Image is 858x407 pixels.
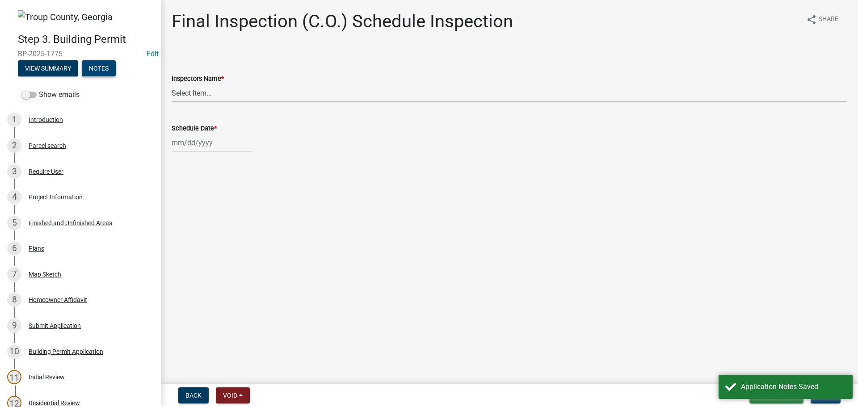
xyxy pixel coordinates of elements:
div: 9 [7,319,21,333]
label: Show emails [21,89,80,100]
h4: Step 3. Building Permit [18,33,154,46]
button: Void [216,387,250,403]
button: shareShare [799,11,845,28]
div: Finished and Unfinished Areas [29,220,112,226]
label: Schedule Date [172,126,217,132]
div: Introduction [29,117,63,123]
button: Notes [82,60,116,76]
div: 6 [7,241,21,256]
div: Homeowner Affidavit [29,297,87,303]
div: 11 [7,370,21,384]
div: Project Information [29,194,83,200]
span: BP-2025-1775 [18,50,143,58]
span: Share [819,14,838,25]
div: Submit Application [29,323,81,329]
a: Edit [147,50,159,58]
div: 10 [7,344,21,359]
div: 4 [7,190,21,204]
label: Inspectors Name [172,76,224,82]
i: share [806,14,817,25]
div: Plans [29,245,44,252]
div: 3 [7,164,21,179]
span: Back [185,392,202,399]
img: Troup County, Georgia [18,10,113,24]
div: 8 [7,293,21,307]
wm-modal-confirm: Edit Application Number [147,50,159,58]
div: 7 [7,267,21,281]
button: Back [178,387,209,403]
wm-modal-confirm: Notes [82,65,116,72]
div: 2 [7,138,21,153]
div: 5 [7,216,21,230]
div: Initial Review [29,374,65,380]
div: Map Sketch [29,271,61,277]
button: View Summary [18,60,78,76]
div: Require User [29,168,63,175]
span: Void [223,392,237,399]
wm-modal-confirm: Summary [18,65,78,72]
div: Application Notes Saved [741,382,846,392]
h1: Final Inspection (C.O.) Schedule Inspection [172,11,513,32]
div: Parcel search [29,143,66,149]
div: Building Permit Application [29,348,103,355]
div: 1 [7,113,21,127]
div: Residential Review [29,400,80,406]
input: mm/dd/yyyy [172,134,253,152]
